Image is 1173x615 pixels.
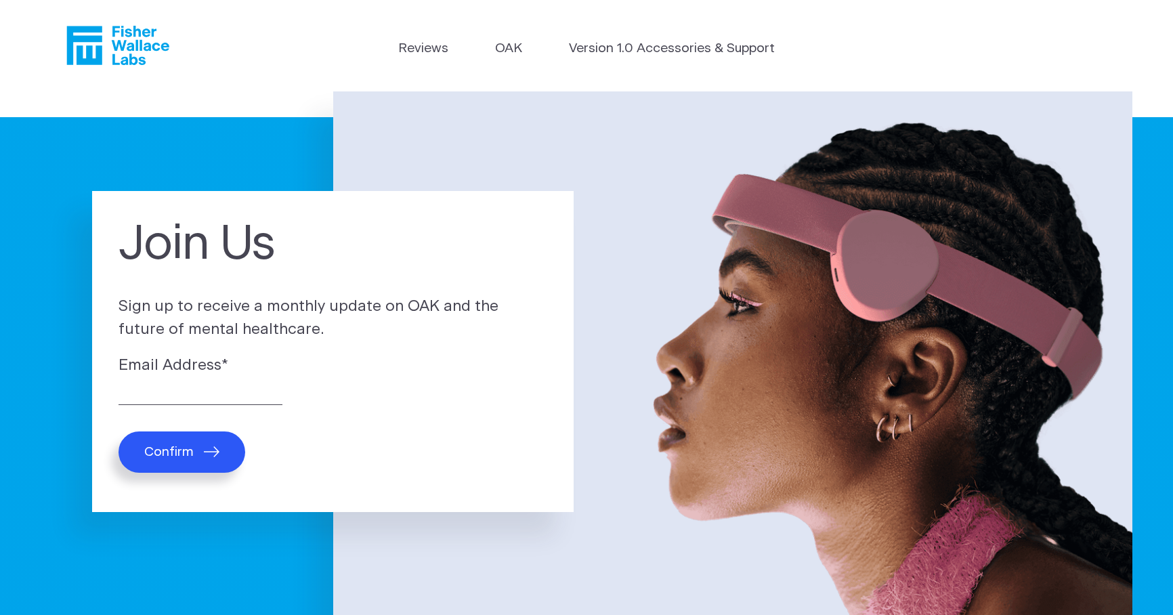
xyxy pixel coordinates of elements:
[66,26,169,65] a: Fisher Wallace
[119,354,548,377] label: Email Address
[144,444,194,460] span: Confirm
[119,295,548,341] p: Sign up to receive a monthly update on OAK and the future of mental healthcare.
[495,39,522,59] a: OAK
[398,39,448,59] a: Reviews
[119,431,245,473] button: Confirm
[119,217,548,272] h1: Join Us
[569,39,775,59] a: Version 1.0 Accessories & Support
